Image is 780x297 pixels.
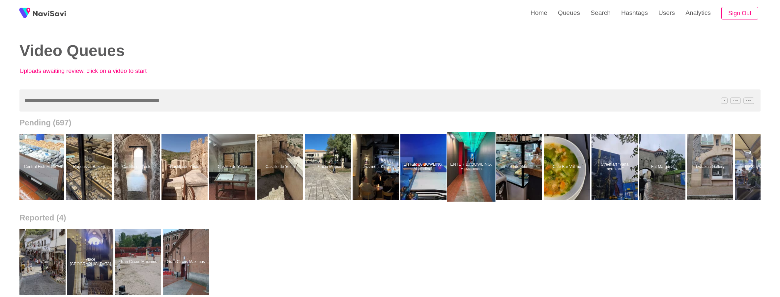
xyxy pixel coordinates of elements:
[66,134,114,200] a: Ragoussis BakeryRagoussis Bakery
[400,134,448,200] a: ENTER 10 BOWLING، Al-Madinah [GEOGRAPHIC_DATA]ENTER 10 BOWLING، Al-Madinah Al-Munawarah Road
[209,134,257,200] a: Castillo de YesteCastillo de Yeste
[743,97,754,104] span: C^K
[721,7,758,20] button: Sign Out
[19,229,67,295] a: PazariPazari
[687,134,735,200] a: Draakon GalleryDraakon Gallery
[639,134,687,200] a: Fat MargaretFat Margaret
[19,213,761,222] h2: Reported (4)
[448,134,496,200] a: ENTER 10 BOWLING، Al-Madinah [GEOGRAPHIC_DATA]ENTER 10 BOWLING، Al-Madinah Al-Munawarah Road
[161,134,209,200] a: Castillo de YesteCastillo de Yeste
[496,134,544,200] a: Cafe SiloCafe Silo
[18,134,66,200] a: Central Fish MarketCentral Fish Market
[16,5,33,21] img: fireSpot
[592,134,639,200] a: Street art "Vana merekaru"Street art "Vana merekaru"
[67,229,115,295] a: Place [GEOGRAPHIC_DATA]Place Basilique Saint Sernin
[19,42,380,60] h2: Video Queues
[353,134,400,200] a: Jazzment KlubJazzment Klub
[305,134,353,200] a: Πλατεία ΜαρκάΠλατεία Μαρκά
[114,134,161,200] a: Castillo de YesteCastillo de Yeste
[163,229,211,295] a: Gran Circus MaximusGran Circus Maximus
[19,118,761,127] h2: Pending (697)
[721,97,728,104] span: /
[257,134,305,200] a: Castillo de YesteCastillo de Yeste
[730,97,741,104] span: C^J
[33,10,66,16] img: fireSpot
[115,229,163,295] a: Gran Circus MaximusGran Circus Maximus
[19,68,164,75] p: Uploads awaiting review, click on a video to start
[544,134,592,200] a: Cafe Bar ValimoCafe Bar Valimo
